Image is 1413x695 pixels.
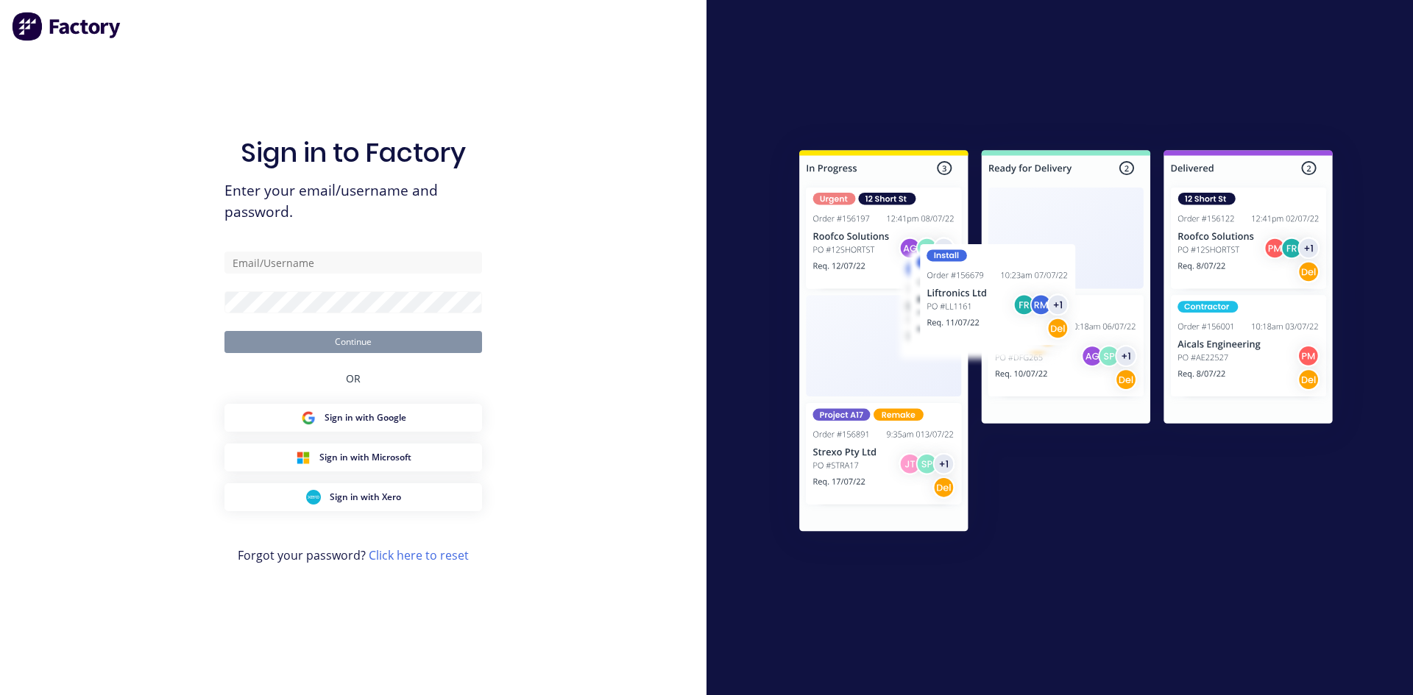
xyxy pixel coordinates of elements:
button: Google Sign inSign in with Google [224,404,482,432]
button: Xero Sign inSign in with Xero [224,483,482,511]
a: Click here to reset [369,547,469,563]
img: Xero Sign in [306,490,321,505]
span: Sign in with Google [325,411,406,424]
span: Sign in with Xero [330,491,401,504]
span: Forgot your password? [238,546,469,564]
button: Microsoft Sign inSign in with Microsoft [224,443,482,471]
img: Sign in [767,121,1365,566]
button: Continue [224,331,482,353]
img: Factory [12,12,122,41]
img: Google Sign in [301,410,316,425]
img: Microsoft Sign in [296,450,311,465]
h1: Sign in to Factory [241,137,466,168]
input: Email/Username [224,252,482,274]
span: Sign in with Microsoft [319,451,411,464]
div: OR [346,353,361,404]
span: Enter your email/username and password. [224,180,482,223]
